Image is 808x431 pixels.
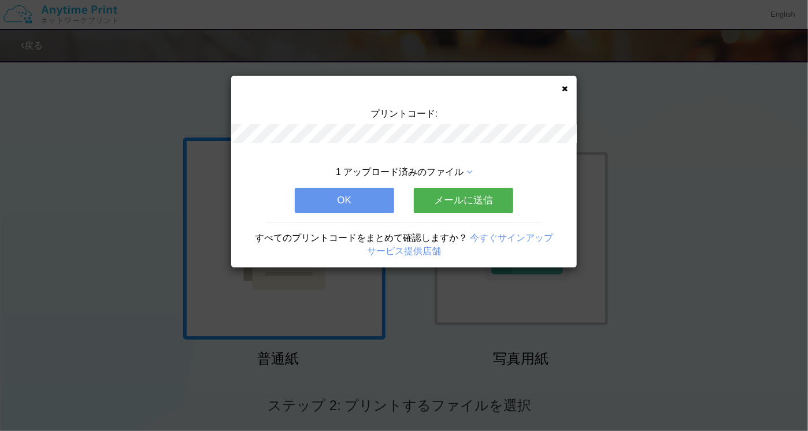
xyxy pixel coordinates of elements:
[367,246,441,256] a: サービス提供店舗
[414,188,513,213] button: メールに送信
[255,233,468,243] span: すべてのプリントコードをまとめて確認しますか？
[370,109,438,118] span: プリントコード:
[295,188,394,213] button: OK
[336,167,464,177] span: 1 アップロード済みのファイル
[470,233,553,243] a: 今すぐサインアップ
